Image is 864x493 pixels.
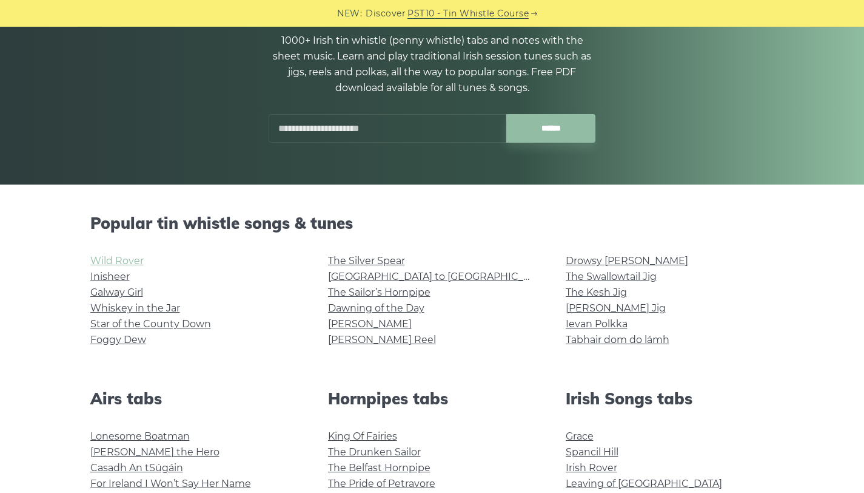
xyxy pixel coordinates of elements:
a: The Sailor’s Hornpipe [328,287,430,298]
span: Discover [366,7,406,21]
a: The Silver Spear [328,255,405,267]
a: Lonesome Boatman [90,430,190,442]
a: The Swallowtail Jig [566,271,657,282]
a: Galway Girl [90,287,143,298]
h2: Popular tin whistle songs & tunes [90,214,774,233]
a: Whiskey in the Jar [90,302,180,314]
a: Tabhair dom do lámh [566,334,669,345]
a: Drowsy [PERSON_NAME] [566,255,688,267]
a: Dawning of the Day [328,302,424,314]
span: NEW: [337,7,362,21]
a: Casadh An tSúgáin [90,462,183,474]
a: Grace [566,430,594,442]
a: King Of Fairies [328,430,397,442]
a: The Belfast Hornpipe [328,462,430,474]
a: Irish Rover [566,462,617,474]
h2: Hornpipes tabs [328,389,537,408]
a: The Kesh Jig [566,287,627,298]
a: [PERSON_NAME] [328,318,412,330]
a: Foggy Dew [90,334,146,345]
a: [GEOGRAPHIC_DATA] to [GEOGRAPHIC_DATA] [328,271,552,282]
a: [PERSON_NAME] Reel [328,334,436,345]
h2: Irish Songs tabs [566,389,774,408]
a: [PERSON_NAME] the Hero [90,446,219,458]
a: Ievan Polkka [566,318,628,330]
a: The Pride of Petravore [328,478,435,489]
a: For Ireland I Won’t Say Her Name [90,478,251,489]
a: Wild Rover [90,255,144,267]
a: [PERSON_NAME] Jig [566,302,666,314]
h2: Airs tabs [90,389,299,408]
a: Spancil Hill [566,446,618,458]
a: PST10 - Tin Whistle Course [407,7,529,21]
a: Star of the County Down [90,318,211,330]
a: The Drunken Sailor [328,446,421,458]
a: Inisheer [90,271,130,282]
p: 1000+ Irish tin whistle (penny whistle) tabs and notes with the sheet music. Learn and play tradi... [269,33,596,96]
a: Leaving of [GEOGRAPHIC_DATA] [566,478,722,489]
